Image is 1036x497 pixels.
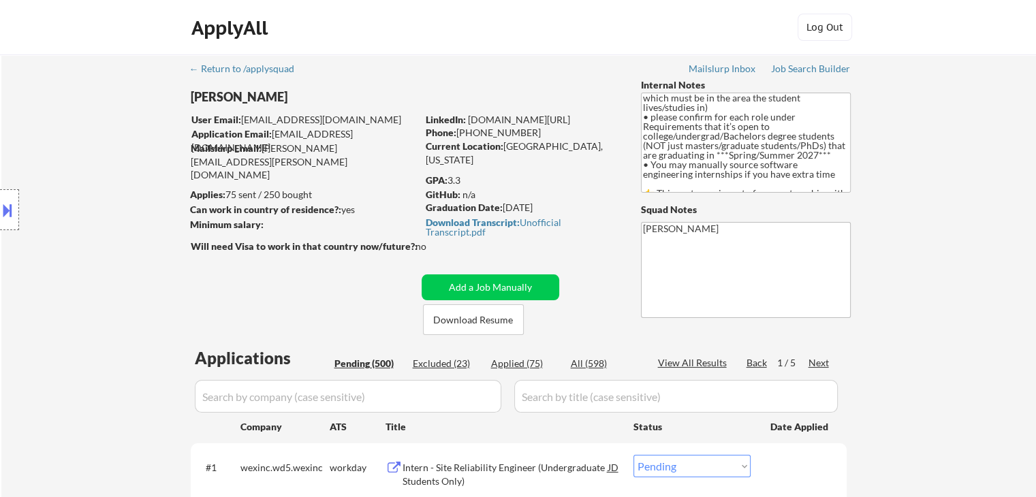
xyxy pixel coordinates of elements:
[240,461,330,475] div: wexinc.wd5.wexinc
[426,202,503,213] strong: Graduation Date:
[426,126,618,140] div: [PHONE_NUMBER]
[403,461,608,487] div: Intern - Site Reliability Engineer (Undergraduate Students Only)
[777,356,809,370] div: 1 / 5
[426,217,615,237] a: Download Transcript:Unofficial Transcript.pdf
[426,174,621,187] div: 3.3
[426,174,448,186] strong: GPA:
[386,420,621,434] div: Title
[607,455,621,479] div: JD
[191,113,417,127] div: [EMAIL_ADDRESS][DOMAIN_NAME]
[190,203,413,217] div: yes
[334,357,403,370] div: Pending (500)
[426,218,615,237] div: Unofficial Transcript.pdf
[426,140,503,152] strong: Current Location:
[206,461,230,475] div: #1
[771,64,851,74] div: Job Search Builder
[195,380,501,413] input: Search by company (case sensitive)
[422,274,559,300] button: Add a Job Manually
[658,356,731,370] div: View All Results
[190,188,417,202] div: 75 sent / 250 bought
[191,16,272,39] div: ApplyAll
[191,142,417,182] div: [PERSON_NAME][EMAIL_ADDRESS][PERSON_NAME][DOMAIN_NAME]
[798,14,852,41] button: Log Out
[189,64,307,74] div: ← Return to /applysquad
[415,240,454,253] div: no
[423,304,524,335] button: Download Resume
[641,78,851,92] div: Internal Notes
[195,350,330,366] div: Applications
[426,127,456,138] strong: Phone:
[689,63,757,77] a: Mailslurp Inbox
[462,189,475,200] a: n/a
[330,420,386,434] div: ATS
[191,127,417,154] div: [EMAIL_ADDRESS][DOMAIN_NAME]
[809,356,830,370] div: Next
[191,240,418,252] strong: Will need Visa to work in that country now/future?:
[747,356,768,370] div: Back
[330,461,386,475] div: workday
[771,63,851,77] a: Job Search Builder
[633,414,751,438] div: Status
[689,64,757,74] div: Mailslurp Inbox
[426,201,618,214] div: [DATE]
[468,114,570,125] a: [DOMAIN_NAME][URL]
[426,114,466,125] strong: LinkedIn:
[426,217,520,228] strong: Download Transcript:
[641,203,851,217] div: Squad Notes
[426,189,460,200] strong: GitHub:
[413,357,481,370] div: Excluded (23)
[571,357,639,370] div: All (598)
[514,380,838,413] input: Search by title (case sensitive)
[240,420,330,434] div: Company
[770,420,830,434] div: Date Applied
[191,89,471,106] div: [PERSON_NAME]
[426,140,618,166] div: [GEOGRAPHIC_DATA], [US_STATE]
[190,204,341,215] strong: Can work in country of residence?:
[491,357,559,370] div: Applied (75)
[189,63,307,77] a: ← Return to /applysquad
